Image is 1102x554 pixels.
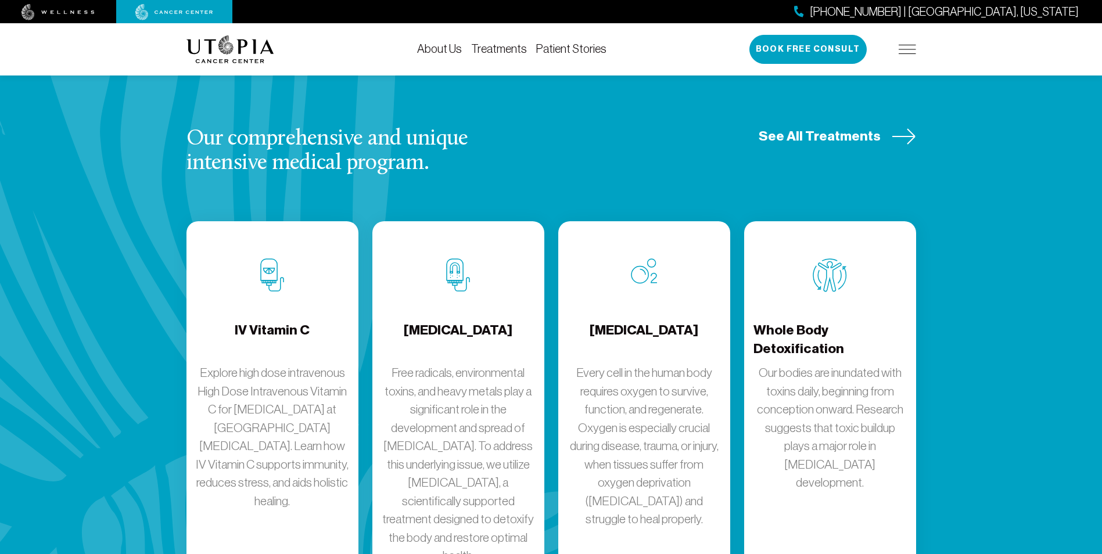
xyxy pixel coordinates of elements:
[186,35,274,63] img: logo
[536,42,606,55] a: Patient Stories
[417,42,462,55] a: About Us
[759,127,916,145] a: See All Treatments
[753,321,907,359] h4: Whole Body Detoxification
[568,364,721,528] p: Every cell in the human body requires oxygen to survive, function, and regenerate. Oxygen is espe...
[590,321,698,359] h4: [MEDICAL_DATA]
[753,364,907,492] p: Our bodies are inundated with toxins daily, beginning from conception onward. Research suggests t...
[794,3,1079,20] a: [PHONE_NUMBER] | [GEOGRAPHIC_DATA], [US_STATE]
[404,321,512,359] h4: [MEDICAL_DATA]
[899,45,916,54] img: icon-hamburger
[759,127,881,145] span: See All Treatments
[631,258,657,284] img: Oxygen Therapy
[749,35,867,64] button: Book Free Consult
[810,3,1079,20] span: [PHONE_NUMBER] | [GEOGRAPHIC_DATA], [US_STATE]
[186,127,529,176] h3: Our comprehensive and unique intensive medical program.
[260,258,284,292] img: IV Vitamin C
[21,4,95,20] img: wellness
[446,258,470,292] img: Chelation Therapy
[471,42,527,55] a: Treatments
[813,258,847,292] img: Whole Body Detoxification
[135,4,213,20] img: cancer center
[196,364,349,510] p: Explore high dose intravenous High Dose Intravenous Vitamin C for [MEDICAL_DATA] at [GEOGRAPHIC_D...
[235,321,310,359] h4: IV Vitamin C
